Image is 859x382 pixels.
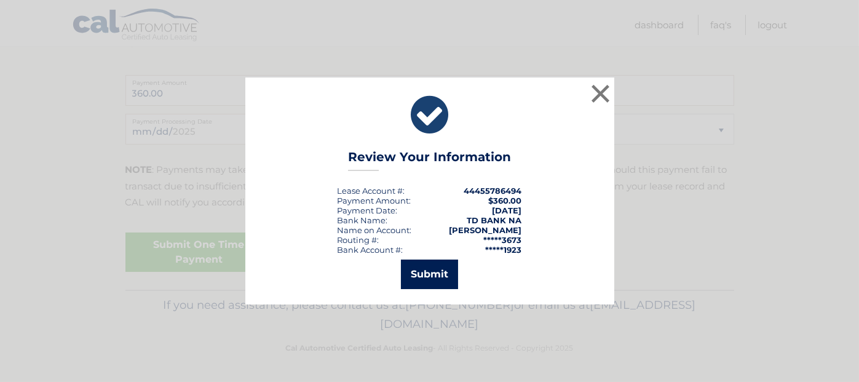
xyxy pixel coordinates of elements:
h3: Review Your Information [348,149,511,171]
button: × [588,81,613,106]
div: Routing #: [338,235,379,245]
button: Submit [401,260,458,289]
strong: [PERSON_NAME] [449,225,522,235]
span: [DATE] [493,205,522,215]
strong: TD BANK NA [467,215,522,225]
span: Payment Date [338,205,396,215]
strong: 44455786494 [464,186,522,196]
div: Name on Account: [338,225,412,235]
div: Lease Account #: [338,186,405,196]
div: : [338,205,398,215]
div: Bank Name: [338,215,388,225]
div: Bank Account #: [338,245,403,255]
div: Payment Amount: [338,196,411,205]
span: $360.00 [489,196,522,205]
